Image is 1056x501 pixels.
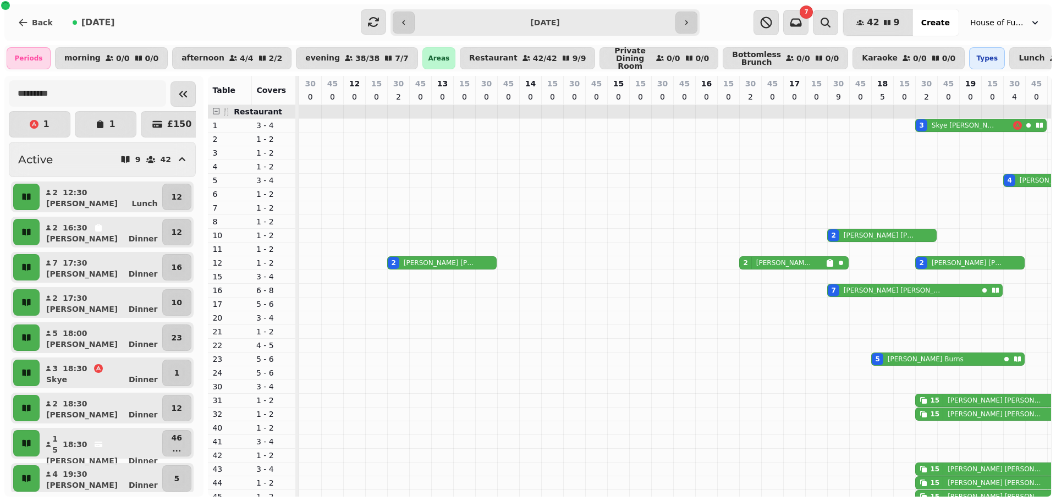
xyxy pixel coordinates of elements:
p: Skye [46,374,67,385]
p: 0 [680,91,689,102]
p: 30 [745,78,756,89]
button: Bottomless Brunch0/00/0 [723,47,848,69]
p: 15 [459,78,470,89]
p: afternoon [182,54,224,63]
p: Dinner [129,455,158,466]
p: 10 [212,230,248,241]
button: 5 [162,465,191,492]
p: 0 [372,91,381,102]
p: 45 [327,78,338,89]
p: 38 / 38 [355,54,380,62]
p: 45 [591,78,602,89]
button: Private Dining Room0/00/0 [599,47,718,69]
p: 3 [52,363,58,374]
p: 1 - 2 [256,244,291,255]
p: 1 - 2 [256,477,291,488]
p: 1 - 2 [256,147,291,158]
p: Lunch [131,198,157,209]
p: 2 / 2 [269,54,283,62]
p: Dinner [129,233,158,244]
p: [PERSON_NAME] [46,409,118,420]
p: 8 [212,216,248,227]
p: 18:00 [63,328,87,339]
p: 30 [833,78,844,89]
p: 0 / 0 [796,54,810,62]
p: 15 [371,78,382,89]
p: 0 [306,91,315,102]
p: 17 [212,299,248,310]
p: 1 - 2 [256,257,291,268]
p: Dinner [129,268,158,279]
p: 30 [657,78,668,89]
div: Periods [7,47,51,69]
p: 10 [172,297,182,308]
p: 30 [921,78,932,89]
p: 1 - 2 [256,395,291,406]
p: 30 [212,381,248,392]
p: 15 [987,78,998,89]
p: 5 - 6 [256,299,291,310]
p: 42 / 42 [533,54,557,62]
p: 0 [504,91,513,102]
p: 4 - 5 [256,340,291,351]
p: 9 [834,91,843,102]
p: 40 [212,422,248,433]
p: [PERSON_NAME] [46,268,118,279]
p: 16 [701,78,712,89]
p: 30 [393,78,404,89]
p: 0 [416,91,425,102]
p: 20 [922,91,931,113]
button: 1 [162,360,191,386]
p: 7 [212,202,248,213]
p: 12 [172,227,182,238]
p: 0 [482,91,491,102]
button: 1 [9,111,70,137]
p: 45 [415,78,426,89]
button: Restaurant42/429/9 [460,47,595,69]
p: 1 - 2 [256,326,291,337]
p: 1 - 2 [256,202,291,213]
p: 0 / 0 [696,54,710,62]
div: 15 [930,410,939,419]
p: [PERSON_NAME] [PERSON_NAME] [948,478,1044,487]
p: 45 [767,78,778,89]
p: 3 - 4 [256,381,291,392]
p: [PERSON_NAME] [46,455,118,466]
p: [PERSON_NAME] [PERSON_NAME] [948,396,1044,405]
p: [PERSON_NAME] Burns [888,355,964,364]
button: 518:00[PERSON_NAME]Dinner [42,324,160,351]
p: 24 [212,367,248,378]
p: 1 - 2 [256,189,291,200]
button: 429 [843,9,912,36]
p: 0 [944,91,953,102]
button: 216:30[PERSON_NAME]Dinner [42,219,160,245]
button: Active942 [9,142,196,177]
span: [DATE] [81,18,115,27]
p: 3 - 4 [256,175,291,186]
button: 717:30[PERSON_NAME]Dinner [42,254,160,280]
span: 7 [805,9,809,15]
p: ... [172,443,182,454]
p: 23 [212,354,248,365]
p: 1 - 2 [256,161,291,172]
div: 4 [1007,176,1011,185]
p: 45 [503,78,514,89]
p: Private Dining Room [609,47,651,70]
button: 23 [162,324,191,351]
p: 15 [723,78,734,89]
p: 0 [526,91,535,102]
p: 2 [52,222,58,233]
p: 3 - 4 [256,120,291,131]
p: 0 [812,91,821,102]
p: 16 [212,285,248,296]
p: 32 [212,409,248,420]
p: 0 [438,91,447,102]
p: 0 [614,91,623,102]
p: 41 [212,436,248,447]
p: 1 - 2 [256,230,291,241]
button: 217:30[PERSON_NAME]Dinner [42,289,160,316]
button: 419:30[PERSON_NAME]Dinner [42,465,160,492]
p: 11 [212,244,248,255]
p: 1 - 2 [256,422,291,433]
span: 🍴 Restaurant [222,107,282,116]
